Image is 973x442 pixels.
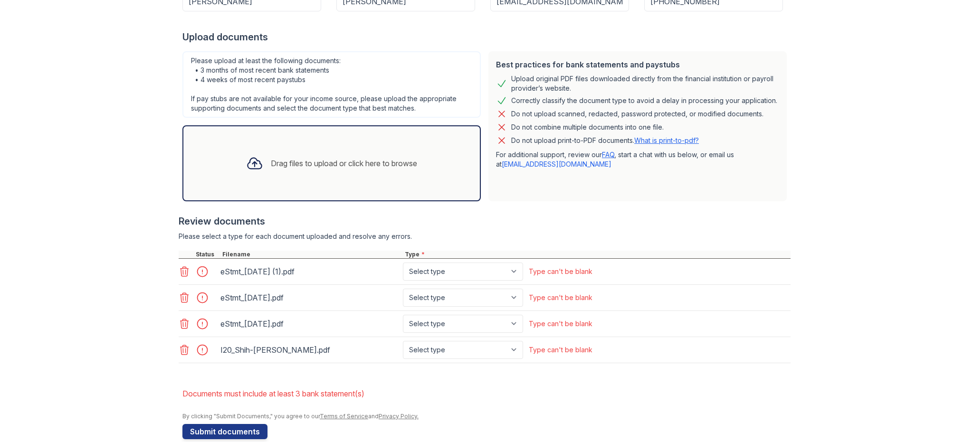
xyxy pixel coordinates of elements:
[179,232,791,241] div: Please select a type for each document uploaded and resolve any errors.
[220,342,399,357] div: I20_Shih-[PERSON_NAME].pdf
[529,293,592,302] div: Type can't be blank
[602,150,614,159] a: FAQ
[511,122,664,133] div: Do not combine multiple documents into one file.
[511,108,763,120] div: Do not upload scanned, redacted, password protected, or modified documents.
[182,51,481,118] div: Please upload at least the following documents: • 3 months of most recent bank statements • 4 wee...
[502,160,611,168] a: [EMAIL_ADDRESS][DOMAIN_NAME]
[182,424,267,439] button: Submit documents
[529,345,592,355] div: Type can't be blank
[194,251,220,258] div: Status
[220,316,399,331] div: eStmt_[DATE].pdf
[271,158,417,169] div: Drag files to upload or click here to browse
[182,413,791,420] div: By clicking "Submit Documents," you agree to our and
[496,59,779,70] div: Best practices for bank statements and paystubs
[182,384,791,403] li: Documents must include at least 3 bank statement(s)
[220,251,403,258] div: Filename
[529,319,592,329] div: Type can't be blank
[403,251,791,258] div: Type
[511,95,777,106] div: Correctly classify the document type to avoid a delay in processing your application.
[379,413,419,420] a: Privacy Policy.
[320,413,368,420] a: Terms of Service
[496,150,779,169] p: For additional support, review our , start a chat with us below, or email us at
[182,30,791,44] div: Upload documents
[511,74,779,93] div: Upload original PDF files downloaded directly from the financial institution or payroll provider’...
[220,264,399,279] div: eStmt_[DATE] (1).pdf
[220,290,399,305] div: eStmt_[DATE].pdf
[511,136,699,145] p: Do not upload print-to-PDF documents.
[179,215,791,228] div: Review documents
[634,136,699,144] a: What is print-to-pdf?
[529,267,592,276] div: Type can't be blank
